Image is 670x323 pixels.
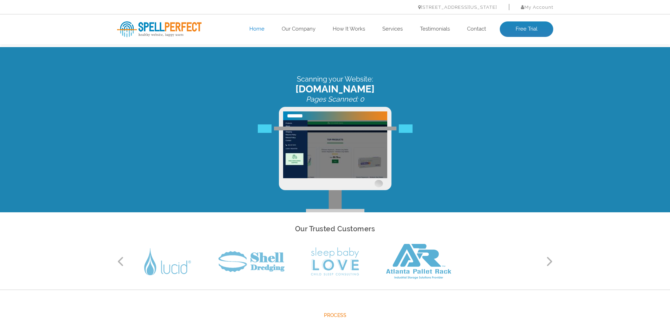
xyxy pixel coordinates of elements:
span: [DOMAIN_NAME] [117,36,553,48]
div: Scanning your Website: [117,28,553,56]
h2: Our Trusted Customers [117,223,553,235]
img: Free Website Analysis [283,73,387,131]
img: Free Website Analysis [279,60,391,165]
i: Pages Scanned: 0 [306,48,364,56]
img: Free Webiste Analysis [258,77,413,86]
span: Process [117,311,553,320]
button: Next [546,256,553,267]
img: Shell Dredging [218,251,285,272]
img: Lucid [144,248,191,275]
button: Previous [117,256,124,267]
img: Sleep Baby Love [311,247,359,276]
